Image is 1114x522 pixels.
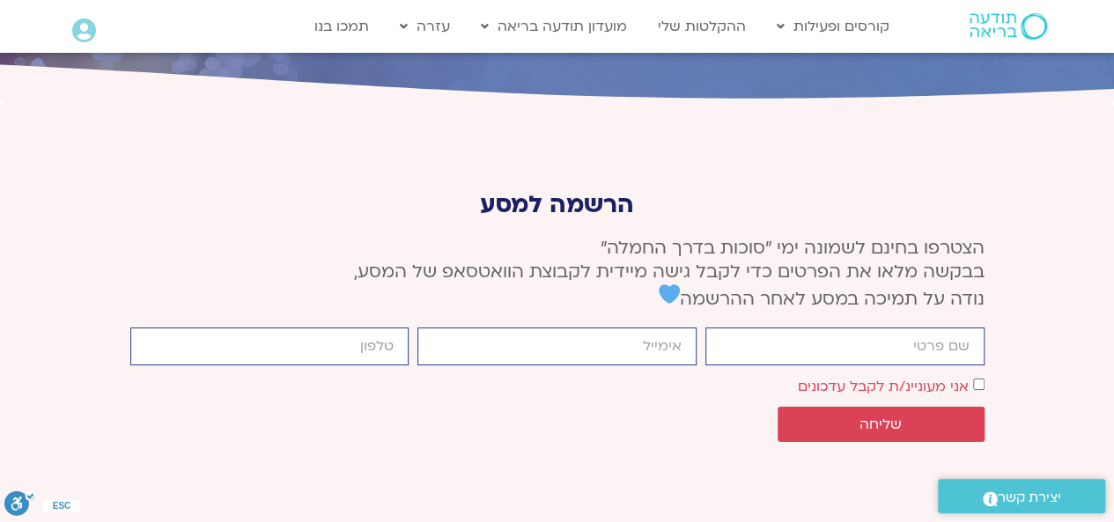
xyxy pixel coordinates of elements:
a: יצירת קשר [938,479,1105,513]
a: עזרה [391,10,459,43]
input: שם פרטי [705,327,985,365]
a: קורסים ופעילות [768,10,898,43]
span: נודה על תמיכה במסע לאחר ההרשמה [659,287,985,311]
span: בבקשה מלאו את הפרטים כדי לקבל גישה מיידית לקבוצת הוואטסאפ של המסע, [354,260,985,283]
img: תודעה בריאה [970,13,1047,40]
a: ההקלטות שלי [649,10,755,43]
label: אני מעוניינ/ת לקבל עדכונים [798,377,969,396]
span: יצירת קשר [998,486,1061,510]
img: 💙 [659,283,680,305]
form: טופס חדש [130,327,985,451]
a: מועדון תודעה בריאה [472,10,636,43]
span: שליחה [859,416,902,432]
button: שליחה [778,407,985,442]
input: אימייל [417,327,697,365]
p: הצטרפו בחינם לשמונה ימי ״סוכות בדרך החמלה״ [130,236,985,311]
input: מותר להשתמש רק במספרים ותווי טלפון (#, -, *, וכו'). [130,327,409,365]
a: תמכו בנו [306,10,378,43]
p: הרשמה למסע [130,191,985,218]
